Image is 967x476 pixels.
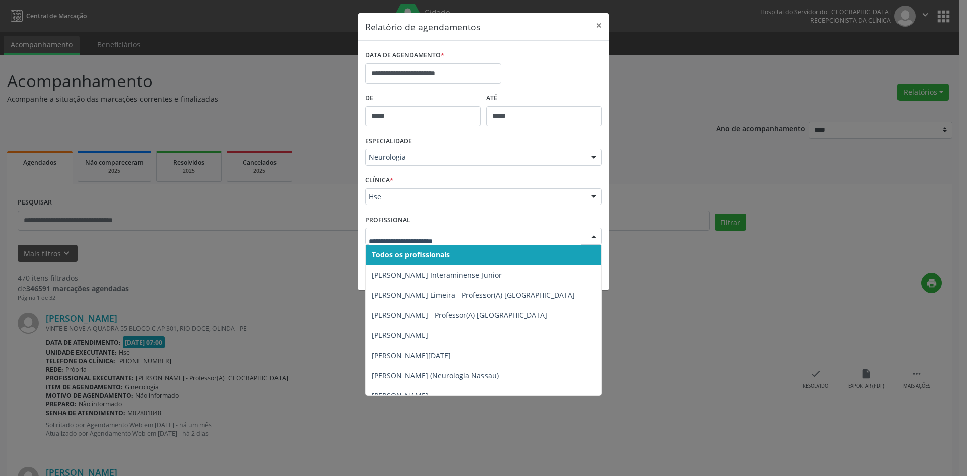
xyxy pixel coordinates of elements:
span: [PERSON_NAME] (Neurologia Nassau) [372,371,499,380]
label: DATA DE AGENDAMENTO [365,48,444,63]
span: [PERSON_NAME] Interaminense Junior [372,270,502,280]
span: [PERSON_NAME] [372,391,428,400]
label: De [365,91,481,106]
h5: Relatório de agendamentos [365,20,480,33]
button: Close [589,13,609,38]
label: ESPECIALIDADE [365,133,412,149]
span: Neurologia [369,152,581,162]
span: [PERSON_NAME] - Professor(A) [GEOGRAPHIC_DATA] [372,310,547,320]
label: PROFISSIONAL [365,212,410,228]
label: CLÍNICA [365,173,393,188]
span: [PERSON_NAME] Limeira - Professor(A) [GEOGRAPHIC_DATA] [372,290,575,300]
label: ATÉ [486,91,602,106]
span: Todos os profissionais [372,250,450,259]
span: Hse [369,192,581,202]
span: [PERSON_NAME][DATE] [372,351,451,360]
span: [PERSON_NAME] [372,330,428,340]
